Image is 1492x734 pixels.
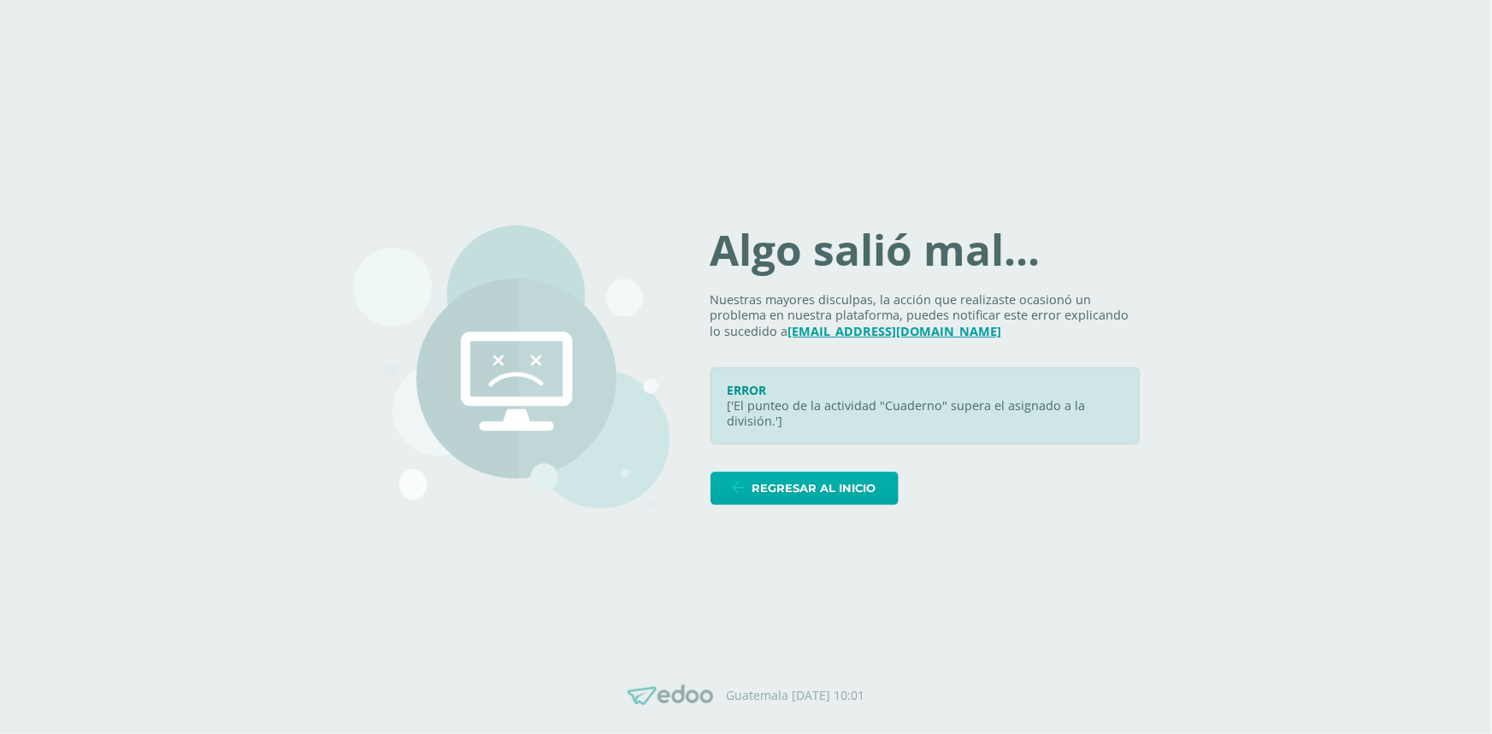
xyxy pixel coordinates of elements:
a: [EMAIL_ADDRESS][DOMAIN_NAME] [788,323,1002,339]
p: Nuestras mayores disculpas, la acción que realizaste ocasionó un problema en nuestra plataforma, ... [711,292,1140,340]
p: Guatemala [DATE] 10:01 [727,688,865,703]
span: ERROR [728,382,767,398]
img: Edoo [628,684,713,706]
p: ['El punteo de la actividad "Cuaderno" supera el asignado a la división.'] [728,398,1123,430]
span: Regresar al inicio [752,473,876,504]
h1: Algo salió mal... [711,229,1140,272]
a: Regresar al inicio [711,472,899,505]
img: 500.png [353,226,669,508]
